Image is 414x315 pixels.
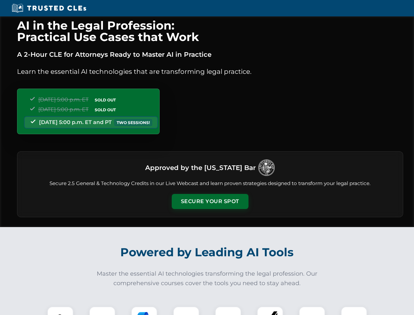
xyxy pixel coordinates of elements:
span: SOLD OUT [92,96,118,103]
img: Trusted CLEs [10,3,88,13]
p: Learn the essential AI technologies that are transforming legal practice. [17,66,403,77]
span: [DATE] 5:00 p.m. ET [38,96,89,103]
p: Master the essential AI technologies transforming the legal profession. Our comprehensive courses... [92,269,322,288]
button: Secure Your Spot [172,194,248,209]
h3: Approved by the [US_STATE] Bar [145,162,256,174]
span: SOLD OUT [92,106,118,113]
h1: AI in the Legal Profession: Practical Use Cases that Work [17,20,403,43]
p: A 2-Hour CLE for Attorneys Ready to Master AI in Practice [17,49,403,60]
img: Logo [258,159,275,176]
h2: Powered by Leading AI Tools [26,241,389,264]
span: [DATE] 5:00 p.m. ET [38,106,89,113]
p: Secure 2.5 General & Technology Credits in our Live Webcast and learn proven strategies designed ... [25,180,395,187]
